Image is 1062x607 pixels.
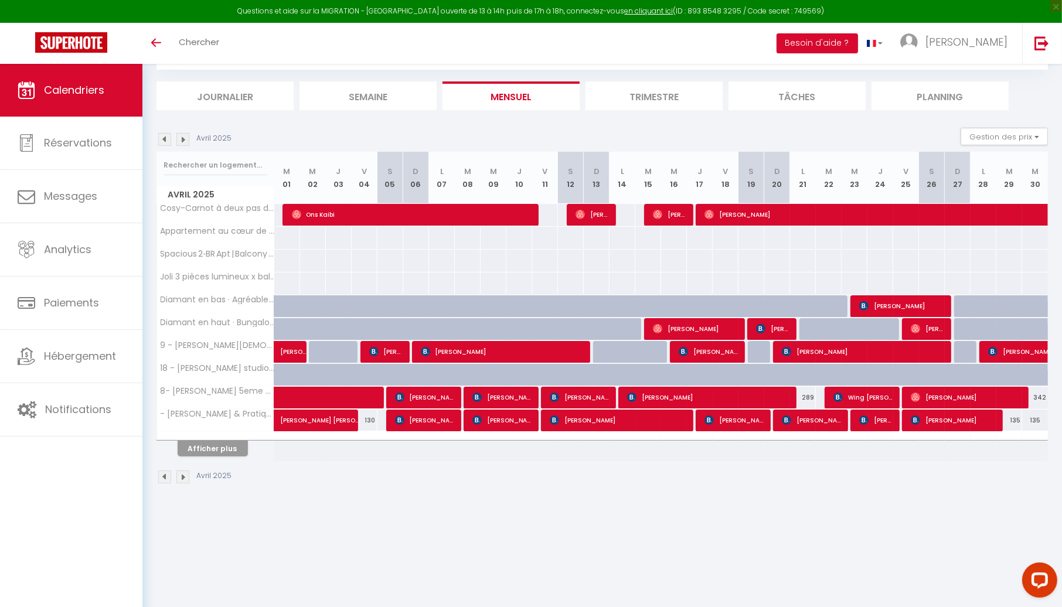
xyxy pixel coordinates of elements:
span: Avril 2025 [157,186,274,203]
th: 29 [996,152,1022,204]
span: [PERSON_NAME] [925,35,1007,49]
th: 28 [971,152,996,204]
span: [PERSON_NAME] [911,386,1023,408]
abbr: V [542,166,547,177]
span: [PERSON_NAME] [395,409,455,431]
span: [PERSON_NAME] [859,295,945,317]
span: Analytics [44,242,91,257]
span: Wing [PERSON_NAME] [833,386,894,408]
span: Appartement au cœur de [GEOGRAPHIC_DATA] [159,227,276,236]
th: 08 [455,152,481,204]
th: 11 [532,152,558,204]
a: en cliquant ici [625,6,673,16]
li: Planning [872,81,1009,110]
abbr: D [955,166,961,177]
abbr: J [517,166,522,177]
th: 09 [481,152,506,204]
img: logout [1034,36,1049,50]
th: 04 [352,152,377,204]
abbr: M [309,166,316,177]
th: 30 [1022,152,1048,204]
span: [PERSON_NAME] [472,409,533,431]
span: Cosy-Carnot à deux pas de [GEOGRAPHIC_DATA] [159,204,276,213]
span: [PERSON_NAME] [PERSON_NAME] [280,403,361,425]
th: 16 [661,152,687,204]
span: 8- [PERSON_NAME] 5eme arr · Charmant appartement à côté de [GEOGRAPHIC_DATA] [159,387,276,395]
th: 13 [584,152,610,204]
div: 289 [790,387,816,408]
span: [PERSON_NAME] [550,409,687,431]
span: [PERSON_NAME] [653,203,687,226]
span: Réservations [44,135,112,150]
span: [PERSON_NAME] [782,340,945,363]
div: 135 [1022,410,1048,431]
span: [PERSON_NAME] [PERSON_NAME] [782,409,842,431]
span: [PERSON_NAME] [653,318,739,340]
button: Afficher plus [178,441,248,456]
abbr: M [464,166,471,177]
abbr: J [336,166,341,177]
div: 342 [1022,387,1048,408]
span: [PERSON_NAME] [911,409,997,431]
span: [PERSON_NAME] [395,386,455,408]
span: [PERSON_NAME] [369,340,404,363]
abbr: S [929,166,934,177]
li: Tâches [729,81,866,110]
abbr: L [982,166,985,177]
a: [PERSON_NAME] [274,341,300,363]
button: Besoin d'aide ? [777,33,858,53]
a: [PERSON_NAME] [PERSON_NAME] [274,410,300,432]
span: [PERSON_NAME] [859,409,894,431]
a: ... [PERSON_NAME] [891,23,1022,64]
span: [PERSON_NAME] [756,318,791,340]
abbr: V [723,166,728,177]
th: 25 [893,152,919,204]
span: [PERSON_NAME] [550,386,610,408]
th: 20 [764,152,790,204]
th: 15 [635,152,661,204]
img: Super Booking [35,32,107,53]
th: 07 [429,152,455,204]
th: 01 [274,152,300,204]
th: 14 [610,152,635,204]
abbr: L [801,166,805,177]
abbr: M [670,166,678,177]
iframe: LiveChat chat widget [1013,558,1062,607]
span: 9 - [PERSON_NAME][DEMOGRAPHIC_DATA] [STREET_ADDRESS] · Charmant souplex à [GEOGRAPHIC_DATA] [159,341,276,350]
th: 21 [790,152,816,204]
abbr: M [825,166,832,177]
abbr: D [594,166,600,177]
abbr: M [284,166,291,177]
img: ... [900,33,918,51]
input: Rechercher un logement... [164,155,267,176]
span: [PERSON_NAME] [911,318,945,340]
span: Notifications [45,402,111,417]
th: 23 [842,152,867,204]
th: 17 [687,152,713,204]
p: Avril 2025 [196,470,232,482]
span: 18 - [PERSON_NAME] studio avec balcon à deux pas de [GEOGRAPHIC_DATA] [159,364,276,373]
th: 02 [300,152,326,204]
abbr: J [878,166,883,177]
abbr: J [697,166,702,177]
th: 12 [558,152,584,204]
th: 24 [867,152,893,204]
abbr: S [387,166,393,177]
span: Diamant en bas · Agréable bungalow à 5" de la plage [159,295,276,304]
abbr: M [1006,166,1013,177]
span: Chercher [179,36,219,48]
abbr: D [413,166,419,177]
abbr: M [490,166,497,177]
abbr: V [362,166,367,177]
div: 135 [996,410,1022,431]
button: Gestion des prix [961,128,1048,145]
span: [PERSON_NAME] [704,409,765,431]
abbr: M [645,166,652,177]
th: 27 [945,152,971,204]
p: Avril 2025 [196,133,232,144]
th: 06 [403,152,429,204]
span: Paiements [44,295,99,310]
span: Hébergement [44,349,116,363]
th: 22 [816,152,842,204]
